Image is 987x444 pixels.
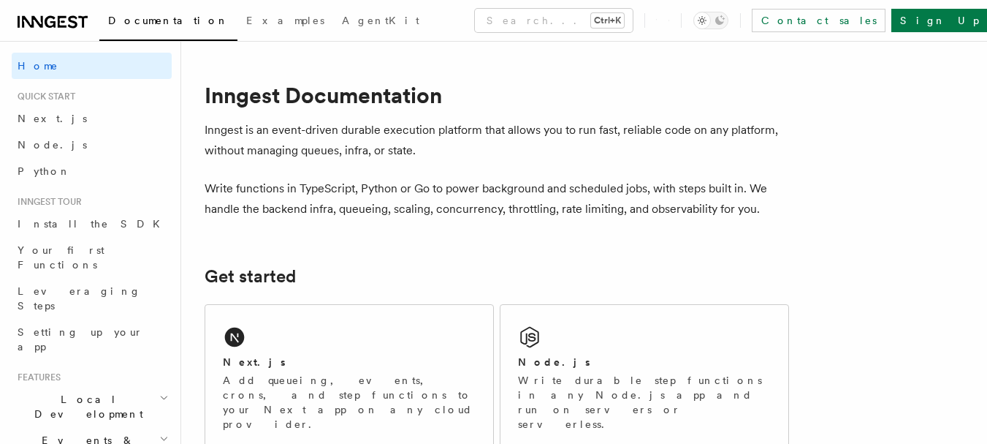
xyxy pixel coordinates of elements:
[12,132,172,158] a: Node.js
[475,9,633,32] button: Search...Ctrl+K
[18,139,87,151] span: Node.js
[12,372,61,383] span: Features
[12,211,172,237] a: Install the SDK
[12,319,172,360] a: Setting up your app
[108,15,229,26] span: Documentation
[693,12,728,29] button: Toggle dark mode
[246,15,324,26] span: Examples
[12,105,172,132] a: Next.js
[18,326,143,353] span: Setting up your app
[223,355,286,369] h2: Next.js
[205,120,789,161] p: Inngest is an event-driven durable execution platform that allows you to run fast, reliable code ...
[18,165,71,177] span: Python
[18,244,104,271] span: Your first Functions
[342,15,419,26] span: AgentKit
[333,4,428,39] a: AgentKit
[205,178,789,219] p: Write functions in TypeScript, Python or Go to power background and scheduled jobs, with steps bu...
[205,266,296,287] a: Get started
[237,4,333,39] a: Examples
[18,113,87,124] span: Next.js
[12,196,82,208] span: Inngest tour
[12,53,172,79] a: Home
[752,9,885,32] a: Contact sales
[12,91,75,102] span: Quick start
[18,59,58,73] span: Home
[12,392,159,421] span: Local Development
[591,13,624,28] kbd: Ctrl+K
[99,4,237,41] a: Documentation
[518,373,771,432] p: Write durable step functions in any Node.js app and run on servers or serverless.
[12,237,172,278] a: Your first Functions
[223,373,476,432] p: Add queueing, events, crons, and step functions to your Next app on any cloud provider.
[12,386,172,427] button: Local Development
[205,82,789,108] h1: Inngest Documentation
[12,158,172,184] a: Python
[518,355,590,369] h2: Node.js
[18,285,141,312] span: Leveraging Steps
[12,278,172,319] a: Leveraging Steps
[18,218,169,230] span: Install the SDK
